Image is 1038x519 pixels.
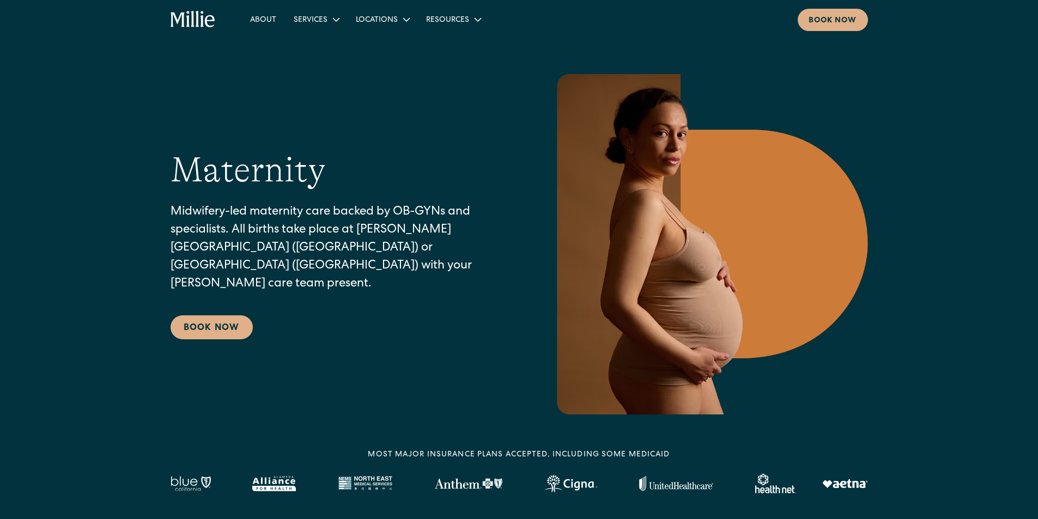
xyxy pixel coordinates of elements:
div: Book now [809,15,857,27]
div: Services [285,10,347,28]
p: Midwifery-led maternity care backed by OB-GYNs and specialists. All births take place at [PERSON_... [171,204,506,294]
a: home [171,11,216,28]
div: MOST MAJOR INSURANCE PLANS ACCEPTED, INCLUDING some MEDICAID [368,449,670,461]
img: Blue California logo [171,476,211,491]
div: Resources [417,10,489,28]
img: Alameda Alliance logo [252,476,295,491]
img: Anthem Logo [434,478,502,489]
div: Locations [356,15,398,26]
img: North East Medical Services logo [338,476,392,491]
img: Pregnant woman in neutral underwear holding her belly, standing in profile against a warm-toned g... [550,74,868,414]
img: United Healthcare logo [639,476,713,491]
a: Book now [798,9,868,31]
h1: Maternity [171,149,325,191]
div: Resources [426,15,469,26]
img: Cigna logo [544,475,597,492]
div: Locations [347,10,417,28]
div: Services [294,15,327,26]
img: Aetna logo [822,479,868,488]
a: About [241,10,285,28]
a: Book Now [171,315,253,339]
img: Healthnet logo [755,474,796,493]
